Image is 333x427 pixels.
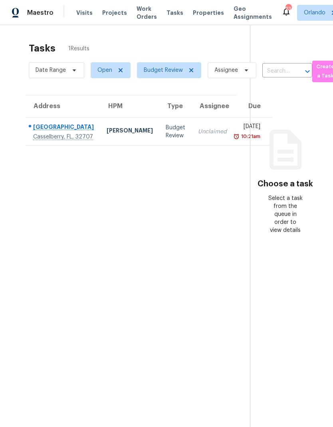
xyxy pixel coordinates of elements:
[144,66,183,74] span: Budget Review
[192,95,233,118] th: Assignee
[166,10,183,16] span: Tasks
[262,65,290,77] input: Search by address
[107,127,153,136] div: [PERSON_NAME]
[193,9,224,17] span: Properties
[233,95,273,118] th: Due
[285,5,291,13] div: 23
[304,9,325,17] span: Orlando
[102,9,127,17] span: Projects
[233,132,240,140] img: Overdue Alarm Icon
[240,132,260,140] div: 10:21am
[137,5,157,21] span: Work Orders
[36,66,66,74] span: Date Range
[302,66,313,77] button: Open
[29,44,55,52] h2: Tasks
[159,95,192,118] th: Type
[26,95,100,118] th: Address
[214,66,238,74] span: Assignee
[97,66,112,74] span: Open
[166,124,185,140] div: Budget Review
[27,9,54,17] span: Maestro
[240,123,260,132] div: [DATE]
[76,9,93,17] span: Visits
[234,5,272,21] span: Geo Assignments
[258,180,313,188] h3: Choose a task
[268,194,303,234] div: Select a task from the queue in order to view details
[198,128,227,136] div: Unclaimed
[68,45,89,53] span: 1 Results
[100,95,159,118] th: HPM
